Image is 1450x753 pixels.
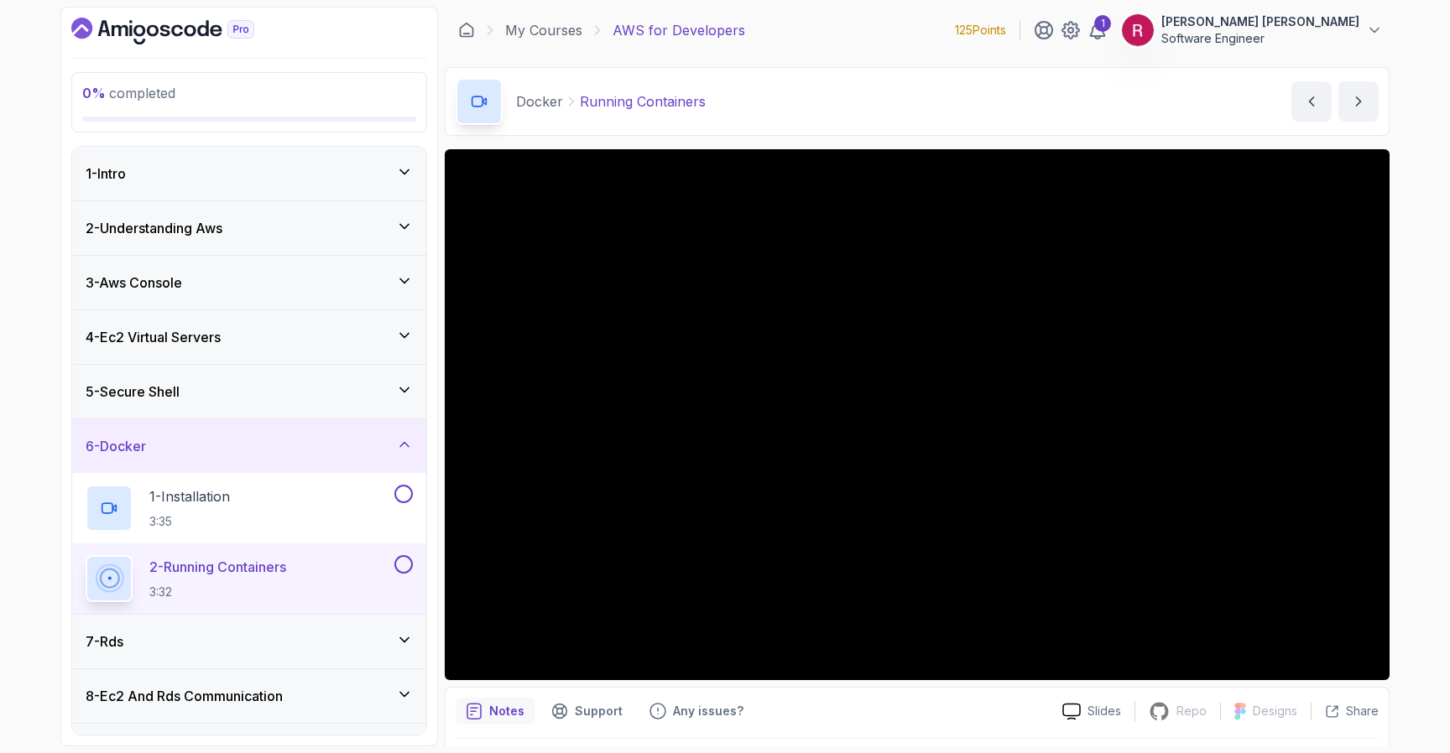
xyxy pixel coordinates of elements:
a: Dashboard [458,22,475,39]
p: AWS for Developers [613,20,745,40]
button: 5-Secure Shell [72,365,426,418]
h3: 8 - Ec2 And Rds Communication [86,686,283,706]
button: 3-Aws Console [72,256,426,309]
p: 3:35 [149,513,230,530]
p: 3:32 [149,584,286,600]
p: Slides [1087,703,1121,719]
div: 1 [1094,15,1111,32]
p: Repo [1176,703,1207,719]
h3: 3 - Aws Console [86,273,182,293]
a: Dashboard [71,18,293,44]
a: My Courses [505,20,582,40]
p: Any issues? [673,703,743,719]
p: 125 Points [955,22,1006,39]
button: 2-Understanding Aws [72,201,426,255]
h3: 4 - Ec2 Virtual Servers [86,327,221,347]
button: user profile image[PERSON_NAME] [PERSON_NAME]Software Engineer [1121,13,1383,47]
img: user profile image [1122,14,1154,46]
button: notes button [456,698,535,724]
button: 8-Ec2 And Rds Communication [72,669,426,723]
button: 2-Running Containers3:32 [86,555,413,602]
a: 1 [1087,20,1108,40]
h3: 6 - Docker [86,436,146,456]
button: Share [1311,703,1379,719]
p: Share [1346,703,1379,719]
p: [PERSON_NAME] [PERSON_NAME] [1161,13,1359,30]
button: 4-Ec2 Virtual Servers [72,310,426,364]
button: next content [1338,81,1379,122]
button: 1-Intro [72,147,426,200]
h3: 7 - Rds [86,631,123,652]
p: Running Containers [580,91,706,112]
button: 1-Installation3:35 [86,485,413,532]
h3: 2 - Understanding Aws [86,218,222,238]
p: 2 - Running Containers [149,557,286,577]
button: previous content [1291,81,1332,122]
button: 7-Rds [72,615,426,668]
span: completed [82,85,175,101]
h3: 1 - Intro [86,164,126,184]
button: Feedback button [639,698,754,724]
button: 6-Docker [72,419,426,473]
h3: 5 - Secure Shell [86,382,180,402]
p: Notes [489,703,524,719]
p: 1 - Installation [149,486,230,506]
p: Designs [1253,703,1297,719]
button: Support button [541,698,633,724]
p: Software Engineer [1161,30,1359,47]
span: 0 % [82,85,106,101]
p: Support [575,703,623,719]
a: Slides [1049,703,1134,720]
iframe: To enrich screen reader interactions, please activate Accessibility in Grammarly extension settings [445,149,1390,680]
p: Docker [516,91,563,112]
